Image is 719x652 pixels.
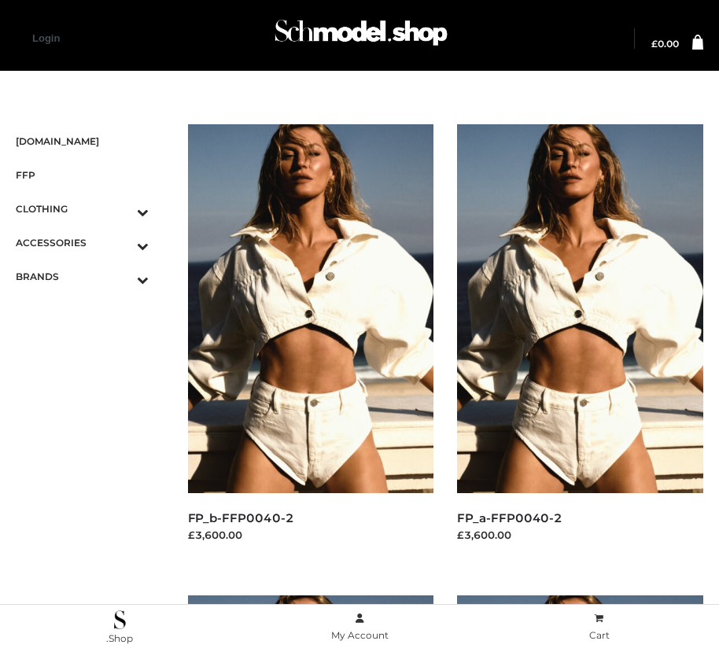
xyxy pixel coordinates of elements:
[457,510,562,525] a: FP_a-FFP0040-2
[32,32,60,44] a: Login
[271,9,452,64] img: Schmodel Admin 964
[589,629,610,641] span: Cart
[16,267,149,285] span: BRANDS
[94,226,149,260] button: Toggle Submenu
[651,39,679,49] a: £0.00
[94,260,149,293] button: Toggle Submenu
[114,610,126,629] img: .Shop
[94,192,149,226] button: Toggle Submenu
[267,13,452,64] a: Schmodel Admin 964
[106,632,133,644] span: .Shop
[16,192,149,226] a: CLOTHINGToggle Submenu
[240,610,480,645] a: My Account
[16,260,149,293] a: BRANDSToggle Submenu
[16,226,149,260] a: ACCESSORIESToggle Submenu
[651,38,658,50] span: £
[651,38,679,50] bdi: 0.00
[188,510,294,525] a: FP_b-FFP0040-2
[16,132,149,150] span: [DOMAIN_NAME]
[16,124,149,158] a: [DOMAIN_NAME]
[16,200,149,218] span: CLOTHING
[479,610,719,645] a: Cart
[16,166,149,184] span: FFP
[16,158,149,192] a: FFP
[188,527,434,543] div: £3,600.00
[16,234,149,252] span: ACCESSORIES
[457,527,703,543] div: £3,600.00
[331,629,389,641] span: My Account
